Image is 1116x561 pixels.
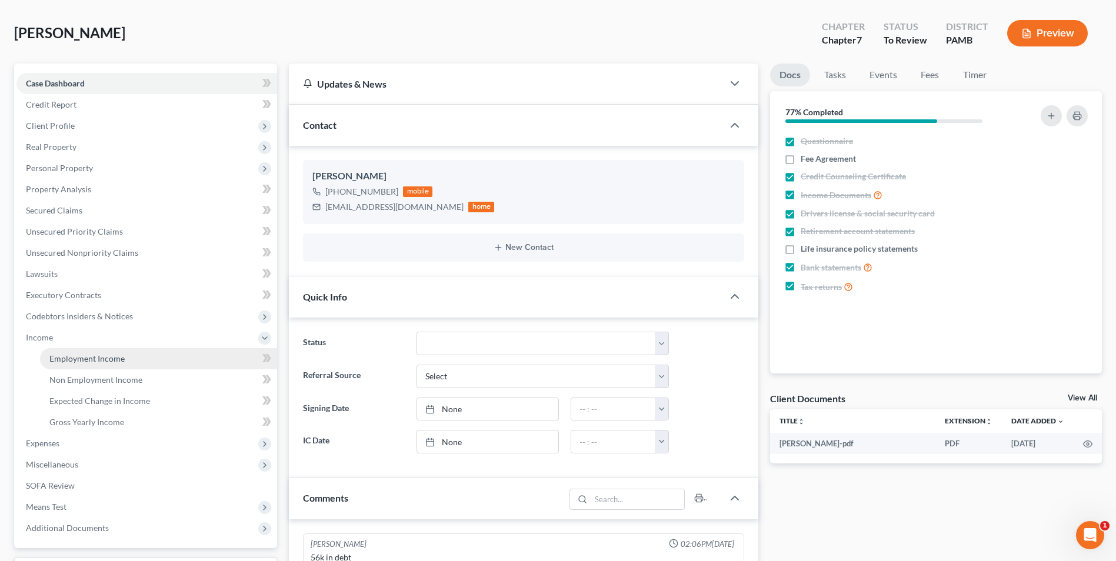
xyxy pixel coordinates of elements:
[26,163,93,173] span: Personal Property
[16,221,277,242] a: Unsecured Priority Claims
[591,489,684,509] input: Search...
[49,396,150,406] span: Expected Change in Income
[26,502,66,512] span: Means Test
[1057,418,1064,425] i: expand_more
[1002,433,1074,454] td: [DATE]
[325,186,398,198] div: [PHONE_NUMBER]
[857,34,862,45] span: 7
[325,201,464,213] div: [EMAIL_ADDRESS][DOMAIN_NAME]
[946,34,988,47] div: PAMB
[785,107,843,117] strong: 77% Completed
[16,242,277,263] a: Unsecured Nonpriority Claims
[26,226,123,236] span: Unsecured Priority Claims
[14,24,125,41] span: [PERSON_NAME]
[49,375,142,385] span: Non Employment Income
[801,281,842,293] span: Tax returns
[26,523,109,533] span: Additional Documents
[571,430,655,453] input: -- : --
[985,418,992,425] i: unfold_more
[16,200,277,221] a: Secured Claims
[40,390,277,412] a: Expected Change in Income
[822,20,865,34] div: Chapter
[1076,521,1104,549] iframe: Intercom live chat
[26,311,133,321] span: Codebtors Insiders & Notices
[26,99,76,109] span: Credit Report
[297,398,410,421] label: Signing Date
[884,34,927,47] div: To Review
[312,243,735,252] button: New Contact
[801,189,871,201] span: Income Documents
[297,365,410,388] label: Referral Source
[312,169,735,183] div: [PERSON_NAME]
[417,398,558,420] a: None
[1100,521,1110,530] span: 1
[16,73,277,94] a: Case Dashboard
[16,179,277,200] a: Property Analysis
[303,291,347,302] span: Quick Info
[26,184,91,194] span: Property Analysis
[801,225,915,237] span: Retirement account statements
[40,369,277,390] a: Non Employment Income
[26,269,58,279] span: Lawsuits
[571,398,655,420] input: -- : --
[884,20,927,34] div: Status
[26,290,101,300] span: Executory Contracts
[911,64,949,86] a: Fees
[26,142,76,152] span: Real Property
[801,153,856,165] span: Fee Agreement
[822,34,865,47] div: Chapter
[779,416,805,425] a: Titleunfold_more
[681,539,734,550] span: 02:06PM[DATE]
[26,205,82,215] span: Secured Claims
[770,433,935,454] td: [PERSON_NAME]-pdf
[40,412,277,433] a: Gross Yearly Income
[798,418,805,425] i: unfold_more
[403,186,432,197] div: mobile
[1011,416,1064,425] a: Date Added expand_more
[303,78,709,90] div: Updates & News
[26,332,53,342] span: Income
[49,353,125,363] span: Employment Income
[16,475,277,496] a: SOFA Review
[860,64,907,86] a: Events
[297,430,410,453] label: IC Date
[815,64,855,86] a: Tasks
[16,285,277,306] a: Executory Contracts
[801,243,918,255] span: Life insurance policy statements
[26,459,78,469] span: Miscellaneous
[801,171,906,182] span: Credit Counseling Certificate
[770,392,845,405] div: Client Documents
[801,208,935,219] span: Drivers license & social security card
[40,348,277,369] a: Employment Income
[49,417,124,427] span: Gross Yearly Income
[26,248,138,258] span: Unsecured Nonpriority Claims
[417,430,558,453] a: None
[311,539,367,550] div: [PERSON_NAME]
[935,433,1002,454] td: PDF
[303,492,348,503] span: Comments
[26,480,75,490] span: SOFA Review
[801,135,853,147] span: Questionnaire
[801,262,861,273] span: Bank statements
[303,119,337,131] span: Contact
[16,94,277,115] a: Credit Report
[770,64,810,86] a: Docs
[954,64,996,86] a: Timer
[1007,20,1088,46] button: Preview
[26,121,75,131] span: Client Profile
[26,438,59,448] span: Expenses
[26,78,85,88] span: Case Dashboard
[297,332,410,355] label: Status
[468,202,494,212] div: home
[1068,394,1097,402] a: View All
[945,416,992,425] a: Extensionunfold_more
[946,20,988,34] div: District
[16,263,277,285] a: Lawsuits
